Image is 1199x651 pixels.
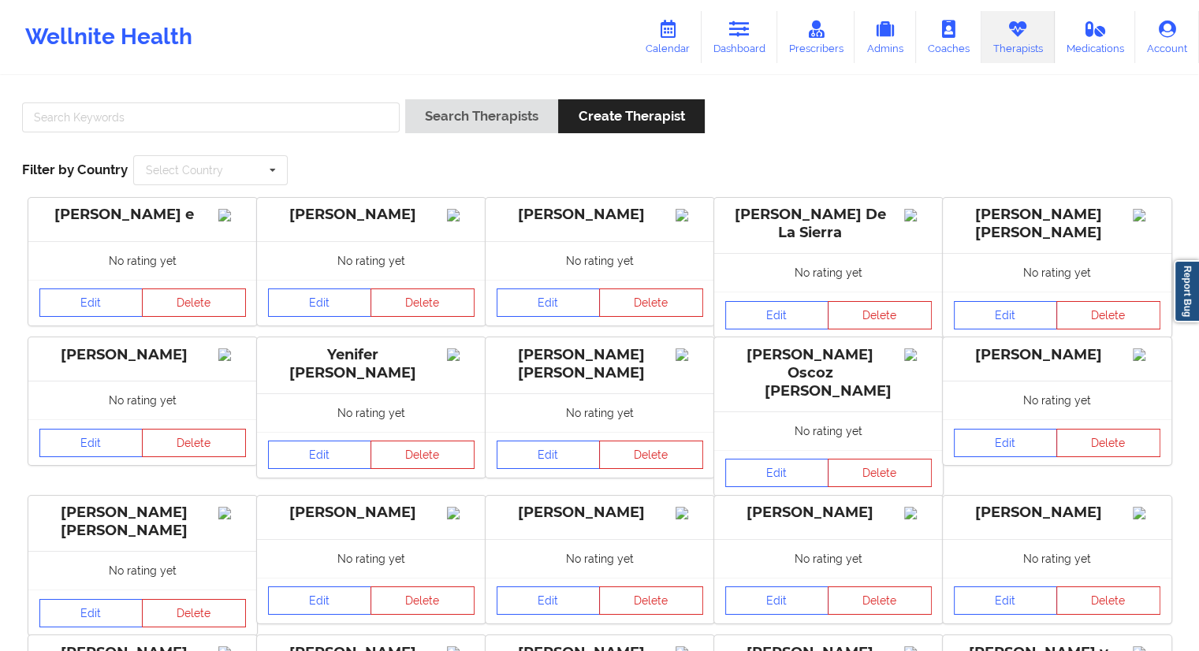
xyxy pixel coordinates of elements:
[1056,586,1160,615] button: Delete
[954,346,1160,364] div: [PERSON_NAME]
[1133,507,1160,519] img: Image%2Fplaceholer-image.png
[828,301,932,329] button: Delete
[486,393,714,432] div: No rating yet
[1135,11,1199,63] a: Account
[943,539,1171,578] div: No rating yet
[777,11,855,63] a: Prescribers
[447,209,475,221] img: Image%2Fplaceholer-image.png
[28,381,257,419] div: No rating yet
[855,11,916,63] a: Admins
[1055,11,1136,63] a: Medications
[676,209,703,221] img: Image%2Fplaceholer-image.png
[146,165,223,176] div: Select Country
[142,429,246,457] button: Delete
[268,206,475,224] div: [PERSON_NAME]
[22,102,400,132] input: Search Keywords
[954,504,1160,522] div: [PERSON_NAME]
[218,348,246,361] img: Image%2Fplaceholer-image.png
[725,586,829,615] a: Edit
[39,346,246,364] div: [PERSON_NAME]
[725,206,932,242] div: [PERSON_NAME] De La Sierra
[268,346,475,382] div: Yenifer [PERSON_NAME]
[714,253,943,292] div: No rating yet
[828,586,932,615] button: Delete
[497,441,601,469] a: Edit
[599,441,703,469] button: Delete
[954,301,1058,329] a: Edit
[257,393,486,432] div: No rating yet
[497,288,601,317] a: Edit
[714,411,943,450] div: No rating yet
[142,288,246,317] button: Delete
[599,288,703,317] button: Delete
[714,539,943,578] div: No rating yet
[39,599,143,627] a: Edit
[725,301,829,329] a: Edit
[257,241,486,280] div: No rating yet
[904,209,932,221] img: Image%2Fplaceholer-image.png
[943,381,1171,419] div: No rating yet
[28,241,257,280] div: No rating yet
[828,459,932,487] button: Delete
[268,288,372,317] a: Edit
[39,429,143,457] a: Edit
[447,507,475,519] img: Image%2Fplaceholer-image.png
[676,507,703,519] img: Image%2Fplaceholer-image.png
[486,241,714,280] div: No rating yet
[497,206,703,224] div: [PERSON_NAME]
[904,348,932,361] img: Image%2Fplaceholer-image.png
[257,539,486,578] div: No rating yet
[370,441,475,469] button: Delete
[1056,301,1160,329] button: Delete
[1056,429,1160,457] button: Delete
[599,586,703,615] button: Delete
[39,288,143,317] a: Edit
[447,348,475,361] img: Image%2Fplaceholer-image.png
[28,551,257,590] div: No rating yet
[702,11,777,63] a: Dashboard
[954,206,1160,242] div: [PERSON_NAME] [PERSON_NAME]
[558,99,704,133] button: Create Therapist
[725,459,829,487] a: Edit
[497,586,601,615] a: Edit
[904,507,932,519] img: Image%2Fplaceholer-image.png
[39,206,246,224] div: [PERSON_NAME] e
[268,441,372,469] a: Edit
[676,348,703,361] img: Image%2Fplaceholer-image.png
[1133,209,1160,221] img: Image%2Fplaceholer-image.png
[218,209,246,221] img: Image%2Fplaceholer-image.png
[497,504,703,522] div: [PERSON_NAME]
[634,11,702,63] a: Calendar
[268,586,372,615] a: Edit
[370,586,475,615] button: Delete
[497,346,703,382] div: [PERSON_NAME] [PERSON_NAME]
[725,346,932,400] div: [PERSON_NAME] Oscoz [PERSON_NAME]
[981,11,1055,63] a: Therapists
[268,504,475,522] div: [PERSON_NAME]
[954,429,1058,457] a: Edit
[486,539,714,578] div: No rating yet
[943,253,1171,292] div: No rating yet
[39,504,246,540] div: [PERSON_NAME] [PERSON_NAME]
[1133,348,1160,361] img: Image%2Fplaceholer-image.png
[725,504,932,522] div: [PERSON_NAME]
[370,288,475,317] button: Delete
[142,599,246,627] button: Delete
[22,162,128,177] span: Filter by Country
[218,507,246,519] img: Image%2Fplaceholer-image.png
[954,586,1058,615] a: Edit
[916,11,981,63] a: Coaches
[1174,260,1199,322] a: Report Bug
[405,99,558,133] button: Search Therapists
